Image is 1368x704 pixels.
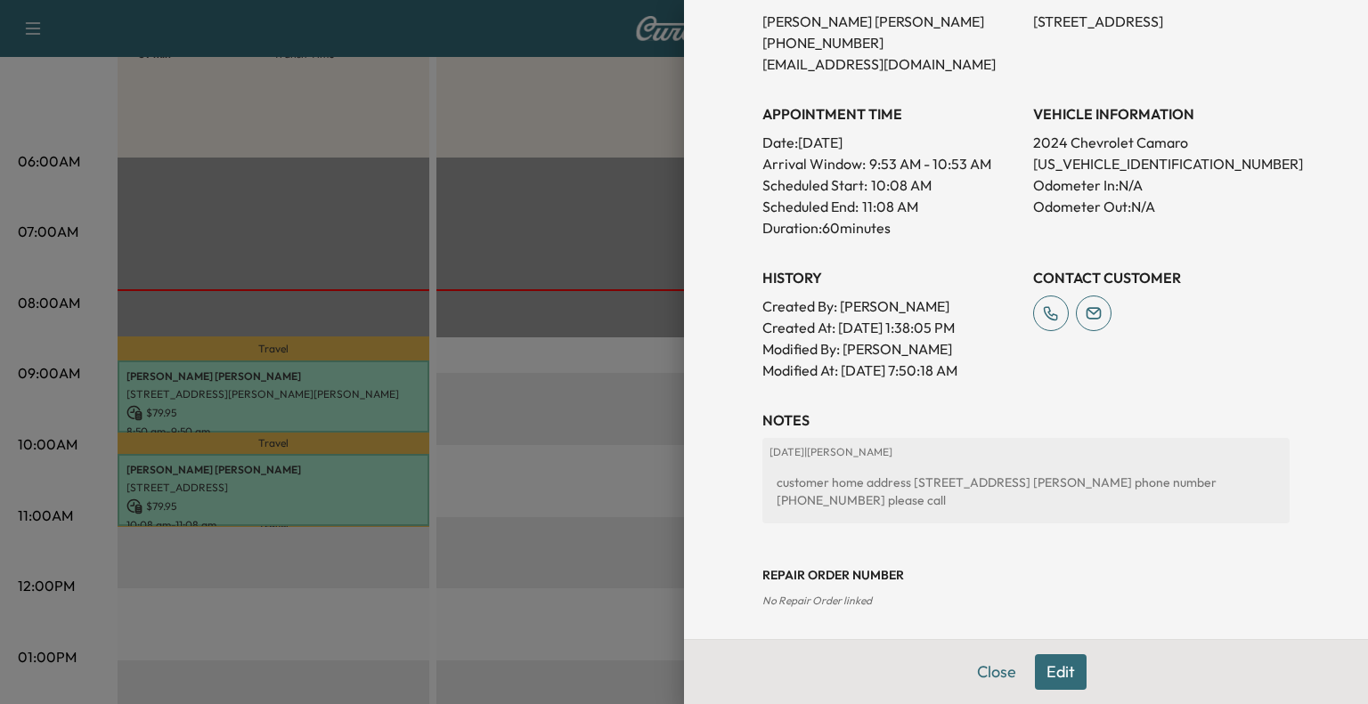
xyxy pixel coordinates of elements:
[762,594,872,607] span: No Repair Order linked
[762,566,1290,584] h3: Repair Order number
[762,295,1019,317] p: Created By : [PERSON_NAME]
[762,174,867,196] p: Scheduled Start:
[762,267,1019,288] h3: History
[769,445,1282,459] p: [DATE] | [PERSON_NAME]
[762,11,1019,32] p: [PERSON_NAME] [PERSON_NAME]
[762,217,1019,239] p: Duration: 60 minutes
[1033,103,1290,125] h3: VEHICLE INFORMATION
[762,53,1019,75] p: [EMAIL_ADDRESS][DOMAIN_NAME]
[1033,132,1290,153] p: 2024 Chevrolet Camaro
[762,196,859,217] p: Scheduled End:
[1033,11,1290,32] p: [STREET_ADDRESS]
[762,317,1019,338] p: Created At : [DATE] 1:38:05 PM
[762,409,1290,431] h3: NOTES
[965,654,1028,690] button: Close
[1033,153,1290,174] p: [US_VEHICLE_IDENTIFICATION_NUMBER]
[869,153,991,174] span: 9:53 AM - 10:53 AM
[871,174,932,196] p: 10:08 AM
[862,196,918,217] p: 11:08 AM
[762,637,1290,659] h3: DMS Links
[1033,267,1290,288] h3: CONTACT CUSTOMER
[762,32,1019,53] p: [PHONE_NUMBER]
[762,360,1019,381] p: Modified At : [DATE] 7:50:18 AM
[762,103,1019,125] h3: APPOINTMENT TIME
[762,338,1019,360] p: Modified By : [PERSON_NAME]
[1035,654,1087,690] button: Edit
[1033,174,1290,196] p: Odometer In: N/A
[769,466,1282,516] div: customer home address [STREET_ADDRESS] [PERSON_NAME] phone number [PHONE_NUMBER] please call
[1033,196,1290,217] p: Odometer Out: N/A
[762,132,1019,153] p: Date: [DATE]
[762,153,1019,174] p: Arrival Window:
